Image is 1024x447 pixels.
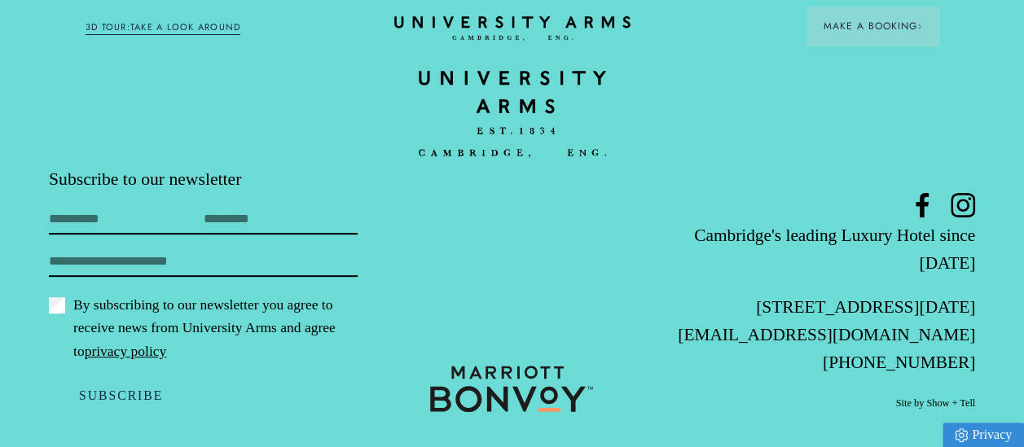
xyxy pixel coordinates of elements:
[951,193,975,217] a: Instagram
[86,20,241,35] a: 3D TOUR:TAKE A LOOK AROUND
[823,19,922,33] span: Make a Booking
[916,24,922,29] img: Arrow icon
[49,297,65,313] input: By subscribing to our newsletter you agree to receive news from University Arms and agree topriva...
[85,343,167,359] a: privacy policy
[823,353,975,372] a: [PHONE_NUMBER]
[49,293,358,362] label: By subscribing to our newsletter you agree to receive news from University Arms and agree to
[955,428,968,442] img: Privacy
[895,397,975,411] a: Site by Show + Tell
[49,168,358,191] p: Subscribe to our newsletter
[943,423,1024,447] a: Privacy
[419,59,606,168] a: Home
[666,221,975,277] p: Cambridge's leading Luxury Hotel since [DATE]
[666,293,975,321] p: [STREET_ADDRESS][DATE]
[419,59,606,169] img: bc90c398f2f6aa16c3ede0e16ee64a97.svg
[430,366,593,412] img: 0b373a9250846ddb45707c9c41e4bd95.svg
[806,7,938,46] button: Make a BookingArrow icon
[910,193,934,217] a: Facebook
[394,16,631,42] a: Home
[49,379,193,412] button: Subscribe
[678,325,975,344] a: [EMAIL_ADDRESS][DOMAIN_NAME]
